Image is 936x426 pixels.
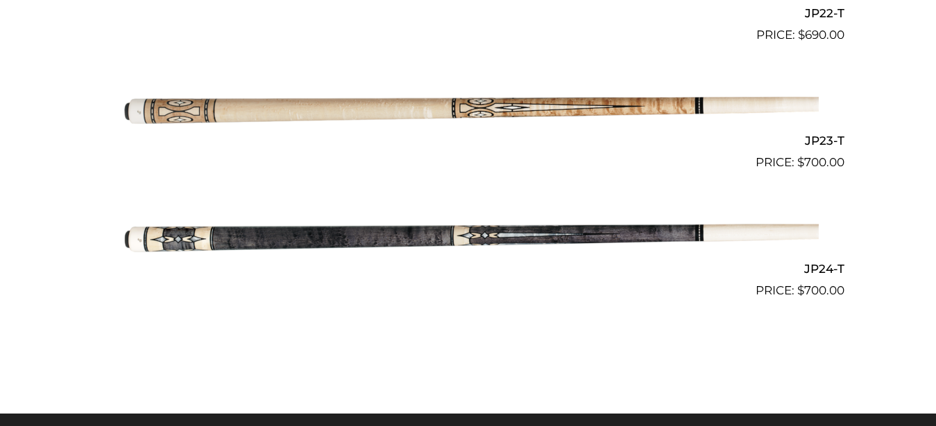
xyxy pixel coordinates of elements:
span: $ [797,283,804,297]
a: JP24-T $700.00 [92,177,844,299]
bdi: 690.00 [798,28,844,42]
h2: JP23-T [92,128,844,154]
bdi: 700.00 [797,155,844,169]
a: JP23-T $700.00 [92,50,844,172]
img: JP23-T [118,50,819,166]
h2: JP24-T [92,256,844,281]
bdi: 700.00 [797,283,844,297]
img: JP24-T [118,177,819,294]
span: $ [798,28,805,42]
span: $ [797,155,804,169]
